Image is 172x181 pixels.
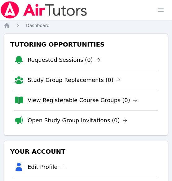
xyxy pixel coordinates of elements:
[26,22,50,29] a: Dashboard
[28,56,100,64] a: Requested Sessions (0)
[4,22,168,29] nav: Breadcrumb
[28,163,65,171] a: Edit Profile
[26,23,50,28] span: Dashboard
[9,146,163,157] h3: Your Account
[28,76,121,84] a: Study Group Replacements (0)
[28,96,138,105] a: View Registerable Course Groups (0)
[9,39,163,50] h3: Tutoring Opportunities
[28,116,127,125] a: Open Study Group Invitations (0)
